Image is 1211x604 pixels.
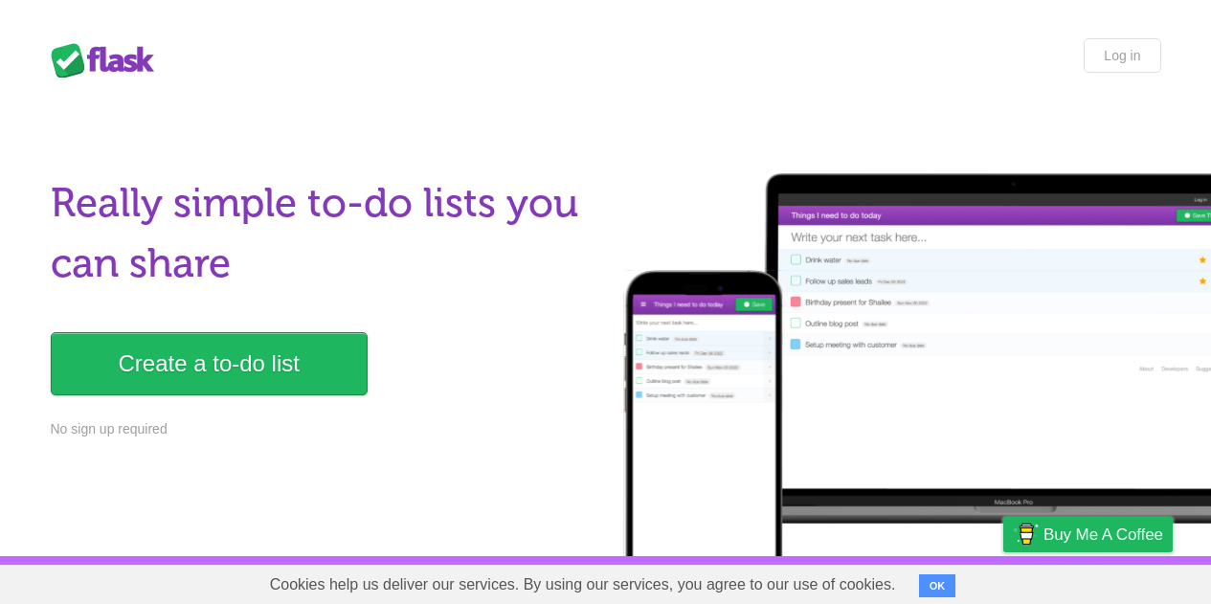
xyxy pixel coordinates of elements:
[251,566,915,604] span: Cookies help us deliver our services. By using our services, you agree to our use of cookies.
[51,173,594,294] h1: Really simple to-do lists you can share
[51,419,594,439] p: No sign up required
[1084,38,1160,73] a: Log in
[919,574,956,597] button: OK
[1043,518,1163,551] span: Buy me a coffee
[51,332,368,395] a: Create a to-do list
[1003,517,1173,552] a: Buy me a coffee
[1013,518,1039,550] img: Buy me a coffee
[51,43,166,78] div: Flask Lists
